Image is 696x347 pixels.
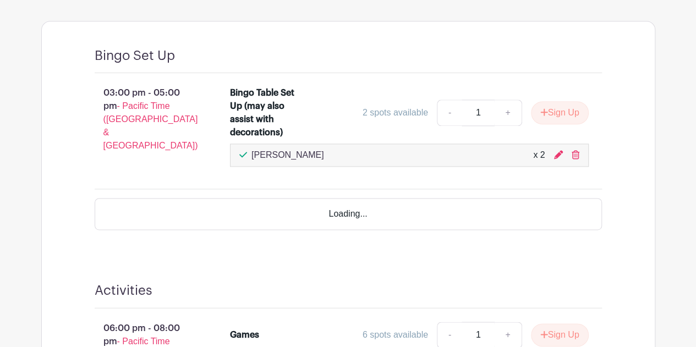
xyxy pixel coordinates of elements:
div: Loading... [95,198,602,230]
a: + [494,100,522,126]
div: Games [230,328,259,342]
div: 2 spots available [363,106,428,119]
button: Sign Up [531,101,589,124]
p: 03:00 pm - 05:00 pm [77,82,213,157]
button: Sign Up [531,323,589,346]
p: [PERSON_NAME] [251,148,324,162]
h4: Bingo Set Up [95,48,175,64]
div: x 2 [533,148,545,162]
div: Bingo Table Set Up (may also assist with decorations) [230,86,306,139]
h4: Activities [95,283,152,299]
a: - [437,100,462,126]
div: 6 spots available [363,328,428,342]
span: - Pacific Time ([GEOGRAPHIC_DATA] & [GEOGRAPHIC_DATA]) [103,101,198,150]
